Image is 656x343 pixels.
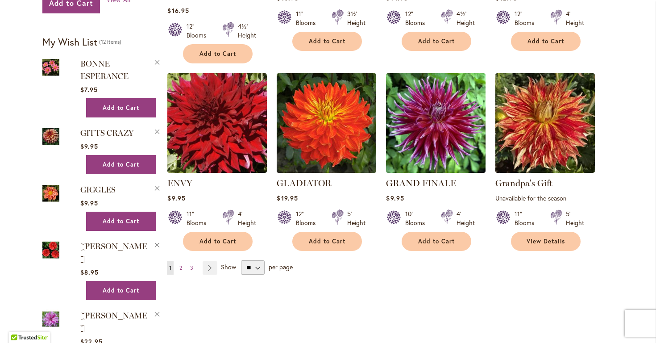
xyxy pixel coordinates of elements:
div: 11" Blooms [515,209,540,227]
a: Gitts Crazy [42,126,59,148]
img: Brandon Michael [42,309,59,329]
span: $16.95 [167,6,189,15]
button: Add to Cart [86,98,156,117]
span: $9.95 [80,199,98,207]
a: View Details [511,232,581,251]
span: per page [269,263,293,271]
button: Add to Cart [402,232,471,251]
iframe: Launch Accessibility Center [7,311,32,336]
img: BONNE ESPERANCE [42,57,59,77]
span: Add to Cart [309,38,345,45]
span: Add to Cart [103,218,139,225]
span: Add to Cart [527,38,564,45]
div: 4½' Height [238,22,256,40]
a: GIGGLES [80,185,116,195]
div: 11" Blooms [187,209,212,227]
span: Add to Cart [199,50,236,58]
img: Envy [167,73,267,173]
button: Add to Cart [86,281,156,300]
span: 1 [169,264,171,271]
span: $9.95 [80,142,98,151]
div: 5' Height [566,209,584,227]
div: 4½' Height [457,9,475,27]
a: BENJAMIN MATTHEW [42,240,59,262]
button: Add to Cart [402,32,471,51]
button: Add to Cart [292,232,362,251]
img: Gladiator [277,73,376,173]
button: Add to Cart [86,155,156,174]
span: Add to Cart [103,161,139,168]
a: Grandpa's Gift [495,178,552,188]
span: $9.95 [167,194,185,202]
span: 2 [179,264,182,271]
span: Show [221,263,236,271]
div: 4' Height [238,209,256,227]
img: BENJAMIN MATTHEW [42,240,59,260]
span: Add to Cart [309,238,345,245]
a: Grandpa's Gift [495,166,595,175]
div: 12" Blooms [187,22,212,40]
a: BONNE ESPERANCE [80,59,129,81]
img: GIGGLES [42,183,59,203]
a: Brandon Michael [42,309,59,331]
div: 4' Height [566,9,584,27]
div: 5' Height [347,209,365,227]
span: Add to Cart [103,104,139,112]
a: GITTS CRAZY [80,128,133,138]
button: Add to Cart [86,212,156,231]
span: Add to Cart [199,238,236,245]
div: 12" Blooms [296,209,321,227]
span: Add to Cart [103,287,139,294]
span: 3 [190,264,193,271]
a: GRAND FINALE [386,178,456,188]
span: $9.95 [386,194,404,202]
span: Add to Cart [418,238,455,245]
a: [PERSON_NAME] [80,311,147,333]
a: BONNE ESPERANCE [42,57,59,79]
div: 4' Height [457,209,475,227]
a: Grand Finale [386,166,486,175]
strong: My Wish List [42,35,97,48]
div: 11" Blooms [296,9,321,27]
div: 10" Blooms [405,209,430,227]
a: Gladiator [277,166,376,175]
button: Add to Cart [183,44,253,63]
span: $7.95 [80,85,98,94]
span: 12 items [99,38,121,45]
span: $8.95 [80,268,99,276]
a: GLADIATOR [277,178,332,188]
a: ENVY [167,178,192,188]
div: 12" Blooms [405,9,430,27]
button: Add to Cart [292,32,362,51]
a: [PERSON_NAME] [80,242,147,264]
img: Grandpa's Gift [495,73,595,173]
a: GIGGLES [42,183,59,205]
button: Add to Cart [183,232,253,251]
span: $19.95 [277,194,298,202]
span: View Details [527,238,565,245]
div: 12" Blooms [515,9,540,27]
img: Gitts Crazy [42,126,59,146]
a: 3 [188,261,195,275]
div: 3½' Height [347,9,365,27]
a: 2 [177,261,184,275]
p: Unavailable for the season [495,194,595,202]
span: Add to Cart [418,38,455,45]
a: Envy [167,166,267,175]
img: Grand Finale [386,73,486,173]
button: Add to Cart [511,32,581,51]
